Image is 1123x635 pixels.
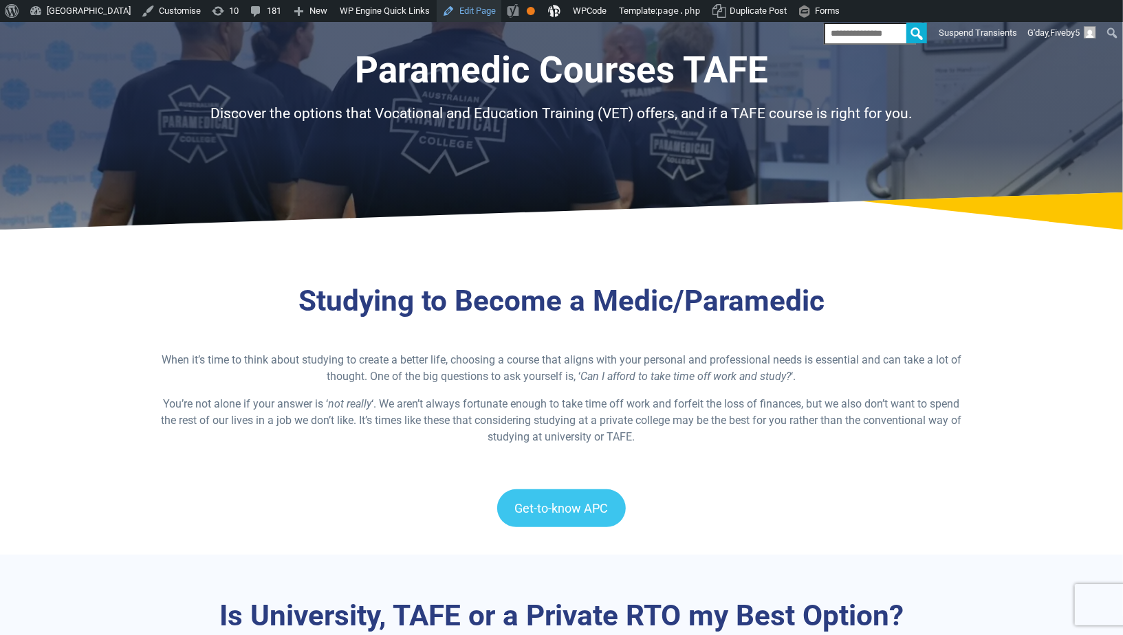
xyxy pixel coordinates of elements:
[160,49,964,92] h1: Paramedic Courses TAFE
[527,7,535,15] div: OK
[657,5,701,16] span: page.php
[162,397,962,443] span: ‘. We aren’t always fortunate enough to take time off work and forfeit the loss of finances, but ...
[497,489,626,527] a: Get-to-know APC
[792,370,796,383] span: ‘.
[329,397,372,410] span: not really
[1023,22,1102,44] a: G'day,
[162,353,961,383] span: When it’s time to think about studying to create a better life, choosing a course that aligns wit...
[160,284,964,319] h3: Studying to Become a Medic/Paramedic
[934,22,1023,44] a: Suspend Transients
[160,103,964,125] div: Discover the options that Vocational and Education Training (VET) offers, and if a TAFE course is...
[581,370,792,383] span: Can I afford to take time off work and study?
[160,599,964,634] h3: Is University, TAFE or a Private RTO my Best Option?
[164,397,329,410] span: You’re not alone if your answer is ‘
[1050,27,1080,38] span: Fiveby5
